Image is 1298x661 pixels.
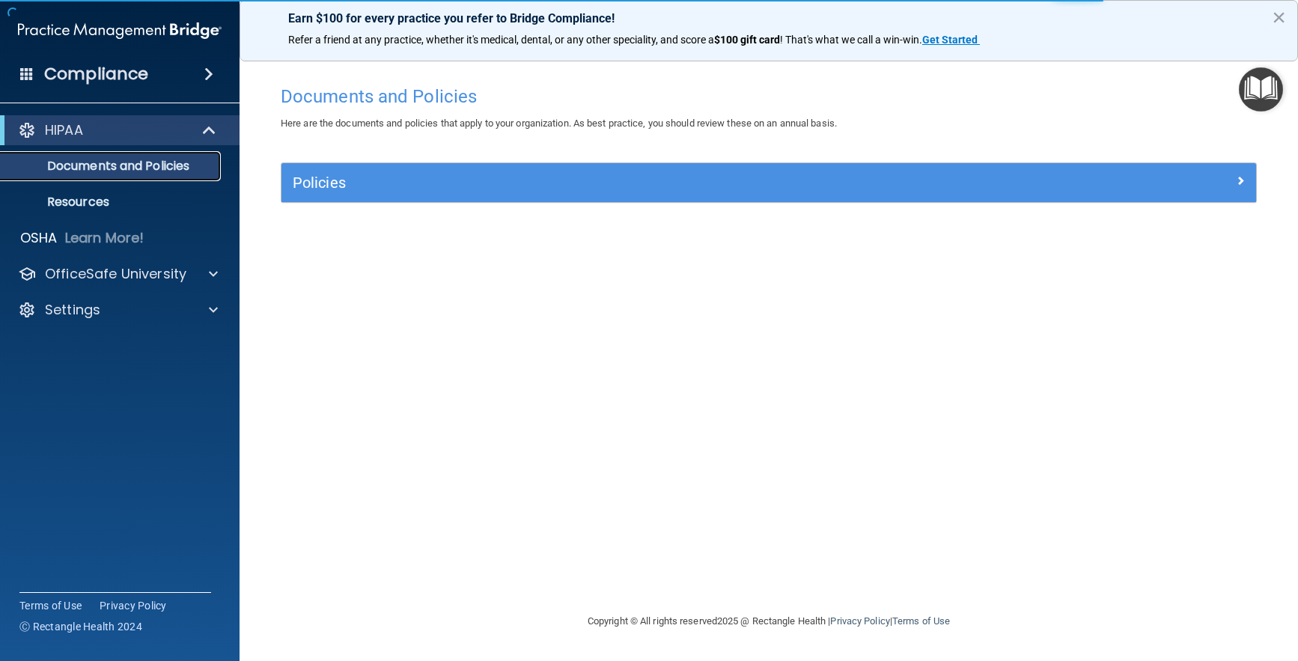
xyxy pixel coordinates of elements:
[288,34,714,46] span: Refer a friend at any practice, whether it's medical, dental, or any other speciality, and score a
[496,597,1042,645] div: Copyright © All rights reserved 2025 @ Rectangle Health | |
[281,118,837,129] span: Here are the documents and policies that apply to your organization. As best practice, you should...
[19,598,82,613] a: Terms of Use
[45,301,100,319] p: Settings
[19,619,142,634] span: Ⓒ Rectangle Health 2024
[44,64,148,85] h4: Compliance
[281,87,1257,106] h4: Documents and Policies
[18,301,218,319] a: Settings
[18,121,217,139] a: HIPAA
[18,265,218,283] a: OfficeSafe University
[65,229,144,247] p: Learn More!
[1239,67,1283,112] button: Open Resource Center
[892,615,950,627] a: Terms of Use
[10,159,214,174] p: Documents and Policies
[293,174,1002,191] h5: Policies
[18,16,222,46] img: PMB logo
[922,34,980,46] a: Get Started
[1272,5,1286,29] button: Close
[45,121,83,139] p: HIPAA
[20,229,58,247] p: OSHA
[288,11,1249,25] p: Earn $100 for every practice you refer to Bridge Compliance!
[10,195,214,210] p: Resources
[293,171,1245,195] a: Policies
[830,615,889,627] a: Privacy Policy
[922,34,978,46] strong: Get Started
[780,34,922,46] span: ! That's what we call a win-win.
[45,265,186,283] p: OfficeSafe University
[100,598,167,613] a: Privacy Policy
[714,34,780,46] strong: $100 gift card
